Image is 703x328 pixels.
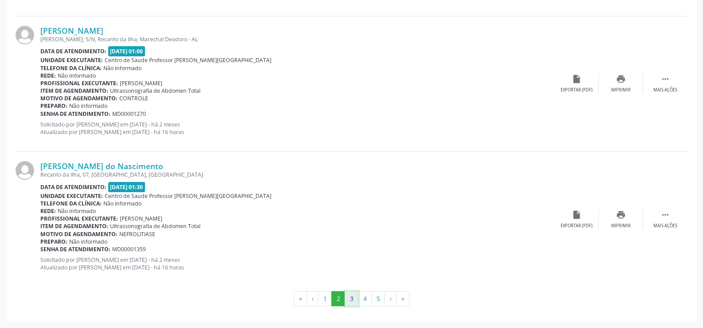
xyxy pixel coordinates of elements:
span: [PERSON_NAME] [120,215,162,222]
i: insert_drive_file [572,74,581,84]
a: [PERSON_NAME] [40,26,103,36]
button: Go to page 1 [318,291,332,306]
b: Unidade executante: [40,192,103,200]
b: Motivo de agendamento: [40,95,118,102]
div: [PERSON_NAME], S/N, Recanto da Ilha, Marechal Deodoro - AL [40,36,554,43]
span: Não informado [103,64,141,72]
b: Data de atendimento: [40,47,106,55]
b: Profissional executante: [40,79,118,87]
span: Centro de Saude Professor [PERSON_NAME][GEOGRAPHIC_DATA] [105,192,271,200]
span: [PERSON_NAME] [120,79,162,87]
span: [DATE] 01:00 [108,46,145,56]
img: img [16,26,34,44]
b: Profissional executante: [40,215,118,222]
button: Go to next page [385,291,397,306]
i:  [660,74,670,84]
button: Go to page 2 [331,291,345,306]
div: Recanto da Ilha, 07, [GEOGRAPHIC_DATA], [GEOGRAPHIC_DATA] [40,171,554,178]
button: Go to first page [294,291,307,306]
span: NEFROLITIASE [119,230,155,238]
span: Não informado [103,200,141,207]
span: MD00001270 [112,110,146,118]
span: Centro de Saude Professor [PERSON_NAME][GEOGRAPHIC_DATA] [105,56,271,64]
div: Mais ações [653,223,677,229]
i: print [616,210,626,220]
div: Mais ações [653,87,677,93]
b: Rede: [40,207,56,215]
span: Não informado [69,238,107,245]
b: Preparo: [40,238,67,245]
span: [DATE] 01:30 [108,182,145,192]
i:  [660,210,670,220]
button: Go to last page [396,291,409,306]
a: [PERSON_NAME] do Nascimento [40,161,163,171]
img: img [16,161,34,180]
div: Imprimir [611,87,631,93]
span: Ultrassonografia de Abdomen Total [110,222,200,230]
div: Exportar (PDF) [561,223,593,229]
b: Senha de atendimento: [40,245,110,253]
span: Não informado [69,102,107,110]
span: Não informado [58,207,96,215]
b: Motivo de agendamento: [40,230,118,238]
p: Solicitado por [PERSON_NAME] em [DATE] - há 2 meses Atualizado por [PERSON_NAME] em [DATE] - há 1... [40,256,554,271]
b: Item de agendamento: [40,87,108,95]
b: Item de agendamento: [40,222,108,230]
i: insert_drive_file [572,210,581,220]
button: Go to page 5 [371,291,385,306]
div: Imprimir [611,223,631,229]
b: Unidade executante: [40,56,103,64]
b: Preparo: [40,102,67,110]
b: Data de atendimento: [40,183,106,191]
p: Solicitado por [PERSON_NAME] em [DATE] - há 2 meses Atualizado por [PERSON_NAME] em [DATE] - há 1... [40,121,554,136]
button: Go to previous page [306,291,318,306]
span: CONTROLE [119,95,148,102]
span: MD00001359 [112,245,146,253]
div: Exportar (PDF) [561,87,593,93]
span: Não informado [58,72,96,79]
button: Go to page 4 [358,291,372,306]
ul: Pagination [16,291,687,306]
button: Go to page 3 [345,291,358,306]
b: Telefone da clínica: [40,200,102,207]
b: Rede: [40,72,56,79]
span: Ultrassonografia de Abdomen Total [110,87,200,95]
b: Telefone da clínica: [40,64,102,72]
b: Senha de atendimento: [40,110,110,118]
i: print [616,74,626,84]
